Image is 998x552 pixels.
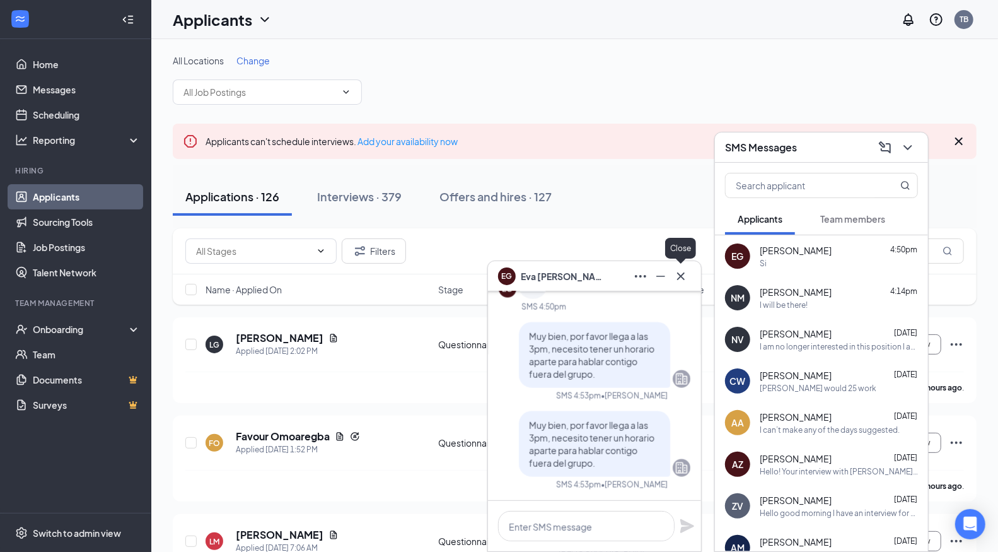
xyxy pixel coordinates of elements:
div: Close [665,238,696,259]
svg: Minimize [653,269,668,284]
svg: Ellipses [949,435,964,450]
input: All Stages [196,244,311,258]
div: Interviews · 379 [317,189,402,204]
div: Applications · 126 [185,189,279,204]
div: SMS 4:50pm [521,302,566,312]
svg: Ellipses [949,534,964,549]
span: Muy bien, por favor llega a las 3pm, necesito tener un horario aparte para hablar contigo fuera d... [529,420,654,469]
div: I am no longer interested in this position I apologize for the inconvenience [760,341,918,352]
h1: Applicants [173,9,252,30]
span: [PERSON_NAME] [760,494,832,507]
h5: [PERSON_NAME] [236,528,323,542]
span: [PERSON_NAME] [760,452,832,465]
div: Hiring [15,165,138,176]
a: SurveysCrown [33,392,141,418]
span: Muy bien, por favor llega a las 3pm, necesito tener un horario aparte para hablar contigo fuera d... [529,331,654,380]
span: [PERSON_NAME] [760,244,832,257]
span: [DATE] [894,411,917,421]
span: [PERSON_NAME] [760,369,832,382]
span: Applicants can't schedule interviews. [206,136,458,147]
div: EG [732,250,744,262]
svg: ComposeMessage [878,140,893,155]
svg: MagnifyingGlass [943,246,953,256]
div: TB [960,14,968,25]
div: Team Management [15,298,138,308]
div: Hello good morning I have an interview for the administrative assistant position there at 9:30 th... [760,508,918,519]
h3: SMS Messages [725,141,797,155]
div: I can’t make any of the days suggested. [760,425,900,435]
svg: Document [328,530,339,540]
span: Name · Applied On [206,283,282,296]
a: Scheduling [33,102,141,127]
svg: Document [328,333,339,343]
span: • [PERSON_NAME] [601,479,668,490]
div: Onboarding [33,323,130,336]
span: [DATE] [894,453,917,462]
svg: Notifications [901,12,916,27]
span: 4:14pm [890,286,917,296]
svg: Ellipses [949,337,964,352]
div: SMS 4:53pm [556,391,601,401]
svg: Settings [15,527,28,539]
div: Reporting [33,134,141,146]
span: All Locations [173,55,224,66]
a: Team [33,342,141,367]
div: Applied [DATE] 1:52 PM [236,443,360,456]
div: NM [731,291,745,304]
svg: ChevronDown [900,140,915,155]
button: Cross [671,266,691,286]
div: LM [209,536,219,547]
svg: Plane [680,519,695,534]
span: Change [236,55,270,66]
a: DocumentsCrown [33,367,141,392]
div: AZ [732,458,743,471]
span: Stage [439,283,464,296]
span: Applicants [738,213,782,225]
div: CW [730,375,746,387]
svg: Document [335,432,345,442]
span: [DATE] [894,536,917,546]
svg: ChevronDown [341,87,351,97]
svg: QuestionInfo [929,12,944,27]
a: Messages [33,77,141,102]
span: Eva [PERSON_NAME] [521,269,609,283]
svg: ChevronDown [257,12,272,27]
svg: ChevronDown [316,246,326,256]
div: [PERSON_NAME] would 25 work [760,383,876,394]
div: FO [209,438,220,449]
a: Job Postings [33,235,141,260]
svg: Error [183,134,198,149]
div: Open Intercom Messenger [955,509,985,539]
input: Search applicant [726,173,875,197]
div: I will be there! [760,300,808,310]
svg: UserCheck [15,323,28,336]
div: ZV [732,500,743,512]
div: Questionnaire [439,437,552,449]
a: Home [33,52,141,77]
a: Applicants [33,184,141,209]
span: [PERSON_NAME] [760,536,832,548]
span: 4:50pm [890,245,917,254]
h5: Favour Omoaregba [236,430,330,443]
div: Offers and hires · 127 [439,189,552,204]
svg: Cross [673,269,688,284]
div: SMS 4:53pm [556,479,601,490]
div: Si [760,258,767,269]
svg: Analysis [15,134,28,146]
span: • [PERSON_NAME] [601,391,668,401]
div: AA [731,416,744,429]
a: Sourcing Tools [33,209,141,235]
div: Questionnaire [439,338,552,351]
svg: Reapply [350,432,360,442]
span: [DATE] [894,328,917,338]
a: Add your availability now [357,136,458,147]
button: ChevronDown [898,138,918,158]
svg: Ellipses [633,269,648,284]
button: Ellipses [630,266,651,286]
b: 3 hours ago [920,481,962,491]
svg: Company [674,372,689,387]
b: 3 hours ago [920,383,962,392]
button: Minimize [651,266,671,286]
button: ComposeMessage [875,138,895,158]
